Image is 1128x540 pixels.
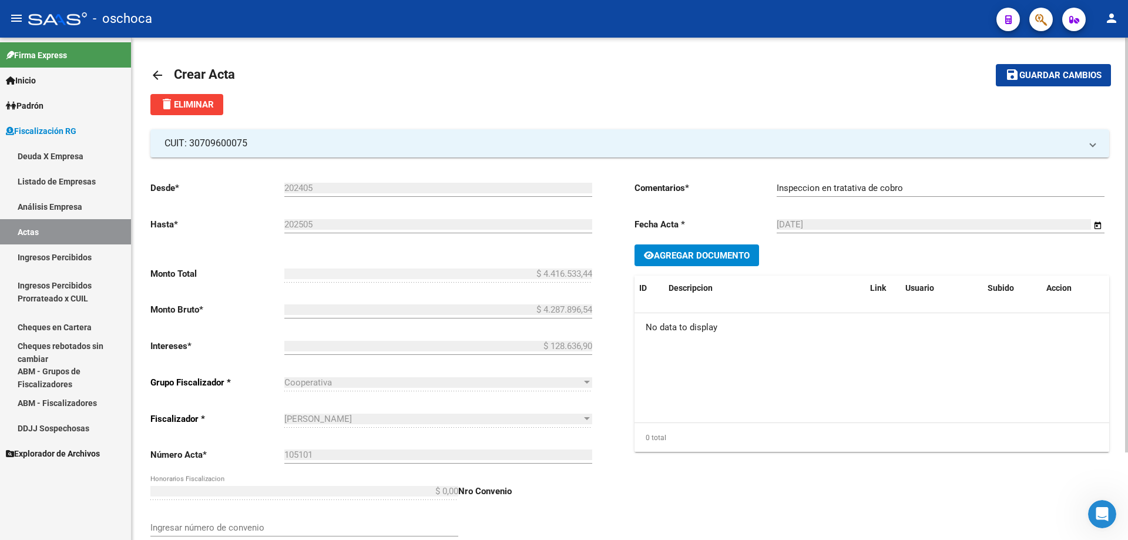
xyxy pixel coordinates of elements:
[150,267,284,280] p: Monto Total
[150,182,284,194] p: Desde
[284,377,332,388] span: Cooperativa
[150,340,284,353] p: Intereses
[1104,11,1119,25] mat-icon: person
[634,423,1109,452] div: 0 total
[634,182,777,194] p: Comentarios
[164,137,1081,150] mat-panel-title: CUIT: 30709600075
[905,283,934,293] span: Usuario
[654,250,750,261] span: Agregar Documento
[9,11,23,25] mat-icon: menu
[160,97,174,111] mat-icon: delete
[6,74,36,87] span: Inicio
[150,129,1109,157] mat-expansion-panel-header: CUIT: 30709600075
[996,64,1111,86] button: Guardar cambios
[634,244,759,266] button: Agregar Documento
[1046,283,1072,293] span: Accion
[1088,500,1116,528] iframe: Intercom live chat
[983,276,1042,301] datatable-header-cell: Subido
[1019,71,1102,81] span: Guardar cambios
[639,283,647,293] span: ID
[150,412,284,425] p: Fiscalizador *
[988,283,1014,293] span: Subido
[150,218,284,231] p: Hasta
[870,283,886,293] span: Link
[901,276,983,301] datatable-header-cell: Usuario
[150,448,284,461] p: Número Acta
[150,376,284,389] p: Grupo Fiscalizador *
[174,67,235,82] span: Crear Acta
[150,68,164,82] mat-icon: arrow_back
[6,447,100,460] span: Explorador de Archivos
[284,414,352,424] span: [PERSON_NAME]
[6,125,76,137] span: Fiscalización RG
[634,218,777,231] p: Fecha Acta *
[865,276,901,301] datatable-header-cell: Link
[150,94,223,115] button: Eliminar
[150,303,284,316] p: Monto Bruto
[664,276,865,301] datatable-header-cell: Descripcion
[458,485,592,498] p: Nro Convenio
[160,99,214,110] span: Eliminar
[669,283,713,293] span: Descripcion
[634,276,664,301] datatable-header-cell: ID
[1042,276,1100,301] datatable-header-cell: Accion
[93,6,152,32] span: - oschoca
[6,99,43,112] span: Padrón
[1005,68,1019,82] mat-icon: save
[634,313,1109,343] div: No data to display
[6,49,67,62] span: Firma Express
